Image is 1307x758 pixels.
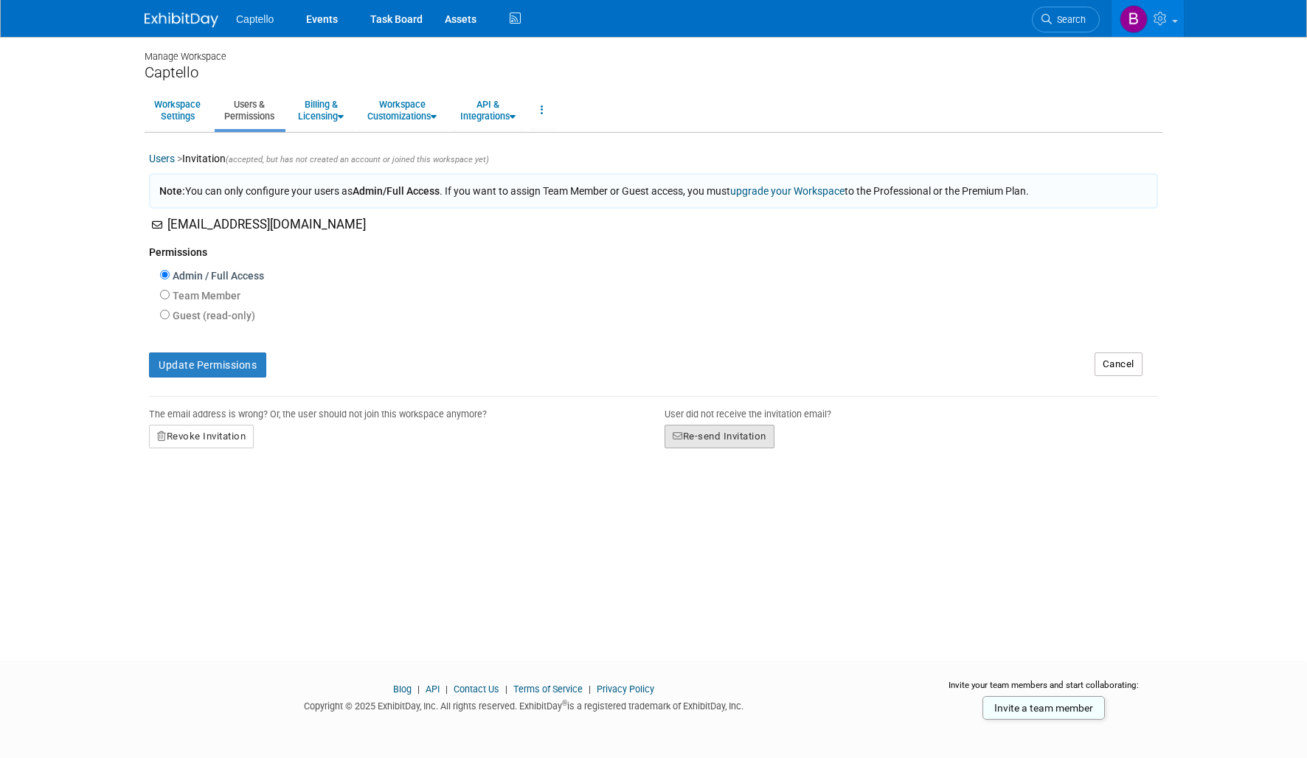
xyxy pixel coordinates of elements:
[597,684,654,695] a: Privacy Policy
[730,185,845,197] a: upgrade your Workspace
[358,92,446,128] a: WorkspaceCustomizations
[145,13,218,27] img: ExhibitDay
[236,13,274,25] span: Captello
[982,696,1105,720] a: Invite a team member
[149,153,175,164] a: Users
[177,153,182,164] span: >
[1120,5,1148,33] img: Brad Froese
[513,684,583,695] a: Terms of Service
[149,151,1158,173] div: Invitation
[1052,14,1086,25] span: Search
[442,684,451,695] span: |
[170,288,240,303] label: Team Member
[149,425,254,448] button: Revoke Invitation
[159,185,185,197] span: Note:
[665,425,774,448] button: Re-send Invitation
[1032,7,1100,32] a: Search
[167,217,366,232] span: [EMAIL_ADDRESS][DOMAIN_NAME]
[562,699,567,707] sup: ®
[145,63,1162,82] div: Captello
[215,92,284,128] a: Users &Permissions
[149,234,1158,267] div: Permissions
[454,684,499,695] a: Contact Us
[145,37,1162,63] div: Manage Workspace
[1095,352,1143,376] a: Cancel
[226,155,489,164] span: (accepted, but has not created an account or joined this workspace yet)
[353,185,440,197] span: Admin/Full Access
[665,397,1158,425] div: User did not receive the invitation email?
[426,684,440,695] a: API
[925,679,1163,701] div: Invite your team members and start collaborating:
[159,185,1029,197] span: You can only configure your users as . If you want to assign Team Member or Guest access, you mus...
[149,397,642,425] div: The email address is wrong? Or, the user should not join this workspace anymore?
[393,684,412,695] a: Blog
[585,684,594,695] span: |
[149,352,266,378] button: Update Permissions
[145,92,210,128] a: WorkspaceSettings
[288,92,353,128] a: Billing &Licensing
[451,92,525,128] a: API &Integrations
[170,268,264,283] label: Admin / Full Access
[502,684,511,695] span: |
[170,308,255,323] label: Guest (read-only)
[145,696,903,713] div: Copyright © 2025 ExhibitDay, Inc. All rights reserved. ExhibitDay is a registered trademark of Ex...
[414,684,423,695] span: |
